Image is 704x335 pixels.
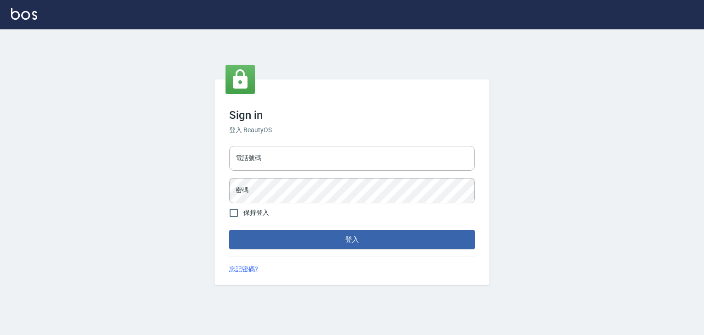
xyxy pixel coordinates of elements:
img: Logo [11,8,37,20]
h6: 登入 BeautyOS [229,125,475,135]
span: 保持登入 [243,208,269,218]
button: 登入 [229,230,475,249]
a: 忘記密碼? [229,264,258,274]
h3: Sign in [229,109,475,122]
